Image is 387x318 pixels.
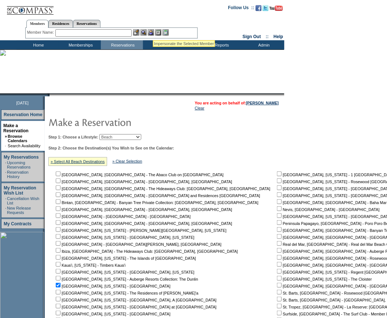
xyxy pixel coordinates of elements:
td: Vacation Collection [143,40,200,49]
td: Reservations [101,40,143,49]
nobr: [GEOGRAPHIC_DATA], [US_STATE] - Auberge Resorts Collection: The Dunlin [54,277,198,281]
a: Residences [48,20,73,27]
a: Subscribe to our YouTube Channel [270,7,283,12]
td: · [5,206,6,215]
a: My Reservations [4,155,39,160]
nobr: [GEOGRAPHIC_DATA], [US_STATE] - The Cloister [275,277,372,281]
span: You are acting on behalf of: [195,101,279,105]
a: Reservation History [7,170,29,179]
a: Follow us on Twitter [263,7,269,12]
a: Reservations [73,20,101,27]
a: Search Availability [8,144,40,148]
a: Help [274,34,283,39]
nobr: [GEOGRAPHIC_DATA], [GEOGRAPHIC_DATA] - The Abaco Club on [GEOGRAPHIC_DATA] [54,173,224,177]
span: :: [266,34,269,39]
nobr: [GEOGRAPHIC_DATA], [GEOGRAPHIC_DATA] - [GEOGRAPHIC_DATA], [GEOGRAPHIC_DATA] [54,180,232,184]
a: Members [26,20,49,28]
a: Browse Calendars [8,134,27,143]
nobr: [GEOGRAPHIC_DATA], [US_STATE] - [GEOGRAPHIC_DATA], A [GEOGRAPHIC_DATA] [54,298,216,302]
div: Member Name: [27,29,55,36]
nobr: [GEOGRAPHIC_DATA], [GEOGRAPHIC_DATA] - [GEOGRAPHIC_DATA], [GEOGRAPHIC_DATA] [54,221,232,226]
nobr: [GEOGRAPHIC_DATA], [GEOGRAPHIC_DATA] - [GEOGRAPHIC_DATA], [GEOGRAPHIC_DATA] [54,207,232,212]
span: [DATE] [16,101,29,105]
a: Reservation Home [4,112,42,117]
a: Clear [195,106,204,110]
td: Admin [242,40,284,49]
img: b_calculator.gif [163,29,169,36]
nobr: [GEOGRAPHIC_DATA], [US_STATE] - [GEOGRAPHIC_DATA] [54,284,171,288]
nobr: [GEOGRAPHIC_DATA], [US_STATE] - [GEOGRAPHIC_DATA], [US_STATE] [54,235,194,240]
td: · [5,144,7,148]
nobr: Bintan, [GEOGRAPHIC_DATA] - Banyan Tree Private Collection: [GEOGRAPHIC_DATA], [GEOGRAPHIC_DATA] [54,200,259,205]
td: Follow Us :: [228,4,254,13]
a: Upcoming Reservations [7,160,30,169]
a: My Reservation Wish List [4,185,36,196]
a: » Clear Selection [113,159,142,163]
nobr: [GEOGRAPHIC_DATA], [US_STATE] - [PERSON_NAME][GEOGRAPHIC_DATA], [US_STATE] [54,228,227,233]
nobr: [GEOGRAPHIC_DATA], [US_STATE] - [GEOGRAPHIC_DATA] [54,312,171,316]
img: Reservations [155,29,161,36]
div: Impersonate the Selected Member [154,41,214,46]
b: Step 2: Choose the Destination(s) You Wish to See on the Calendar: [48,146,174,150]
nobr: [GEOGRAPHIC_DATA], [GEOGRAPHIC_DATA] - [GEOGRAPHIC_DATA] and Residences [GEOGRAPHIC_DATA] [54,193,260,198]
a: Make a Reservation [3,123,29,133]
nobr: [GEOGRAPHIC_DATA], [US_STATE] - [GEOGRAPHIC_DATA] at [GEOGRAPHIC_DATA] [54,305,216,309]
a: Cancellation Wish List [7,196,39,205]
nobr: Nevis, [GEOGRAPHIC_DATA] - [GEOGRAPHIC_DATA] [275,207,380,212]
td: Memberships [59,40,101,49]
img: promoShadowLeftCorner.gif [47,93,50,96]
img: Become our fan on Facebook [256,5,262,11]
img: Impersonate [148,29,154,36]
b: » [5,134,7,138]
td: · [5,160,6,169]
nobr: [GEOGRAPHIC_DATA] - [GEOGRAPHIC_DATA][PERSON_NAME], [GEOGRAPHIC_DATA] [54,242,222,247]
td: · [5,170,6,179]
a: Become our fan on Facebook [256,7,262,12]
td: Reports [200,40,242,49]
img: View [140,29,147,36]
a: My Contracts [4,221,32,226]
nobr: Ibiza, [GEOGRAPHIC_DATA] - The Hideaways Club: [GEOGRAPHIC_DATA], [GEOGRAPHIC_DATA] [54,249,238,254]
a: New Release Requests [7,206,31,215]
img: b_edit.gif [133,29,139,36]
nobr: [GEOGRAPHIC_DATA], [US_STATE] - The Residences of [PERSON_NAME]'a [54,291,198,295]
nobr: Kaua'i, [US_STATE] - Timbers Kaua'i [54,263,125,267]
td: · [5,196,6,205]
a: » Select All Beach Destinations [51,159,105,164]
nobr: [GEOGRAPHIC_DATA], [GEOGRAPHIC_DATA] - The Hideaways Club: [GEOGRAPHIC_DATA], [GEOGRAPHIC_DATA] [54,186,270,191]
nobr: [GEOGRAPHIC_DATA], [GEOGRAPHIC_DATA] - Baha Mar [275,200,387,205]
nobr: [GEOGRAPHIC_DATA], [US_STATE] - [GEOGRAPHIC_DATA], [US_STATE] [54,270,194,274]
b: Step 1: Choose a Lifestyle: [48,135,98,139]
td: Home [17,40,59,49]
nobr: [GEOGRAPHIC_DATA], [US_STATE] - The Islands of [GEOGRAPHIC_DATA] [54,256,196,260]
img: Follow us on Twitter [263,5,269,11]
a: [PERSON_NAME] [246,101,279,105]
img: pgTtlMakeReservation.gif [48,115,195,129]
nobr: [GEOGRAPHIC_DATA] - [GEOGRAPHIC_DATA] - [GEOGRAPHIC_DATA] [54,214,191,219]
img: Subscribe to our YouTube Channel [270,5,283,11]
a: Sign Out [242,34,261,39]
